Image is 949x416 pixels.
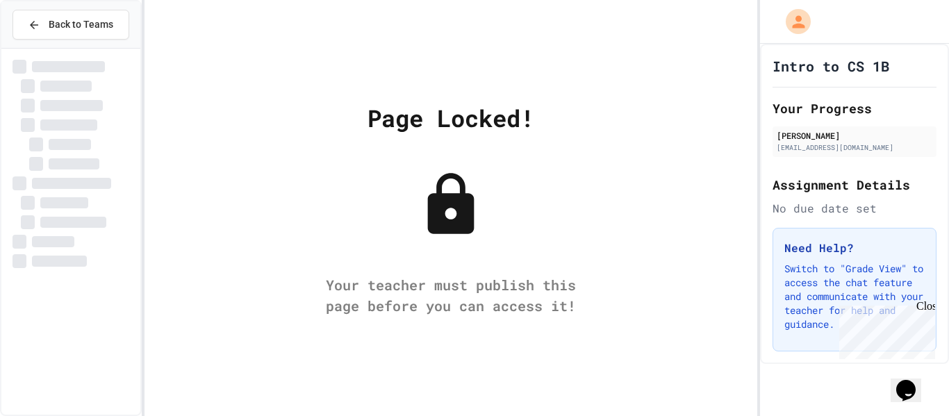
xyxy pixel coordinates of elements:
iframe: chat widget [891,360,935,402]
h2: Assignment Details [773,175,936,194]
div: [PERSON_NAME] [777,129,932,142]
h2: Your Progress [773,99,936,118]
div: Your teacher must publish this page before you can access it! [312,274,590,316]
button: Back to Teams [13,10,129,40]
div: [EMAIL_ADDRESS][DOMAIN_NAME] [777,142,932,153]
div: No due date set [773,200,936,217]
div: Chat with us now!Close [6,6,96,88]
h3: Need Help? [784,240,925,256]
p: Switch to "Grade View" to access the chat feature and communicate with your teacher for help and ... [784,262,925,331]
div: Page Locked! [368,100,534,135]
iframe: chat widget [834,300,935,359]
div: My Account [771,6,814,38]
span: Back to Teams [49,17,113,32]
h1: Intro to CS 1B [773,56,889,76]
